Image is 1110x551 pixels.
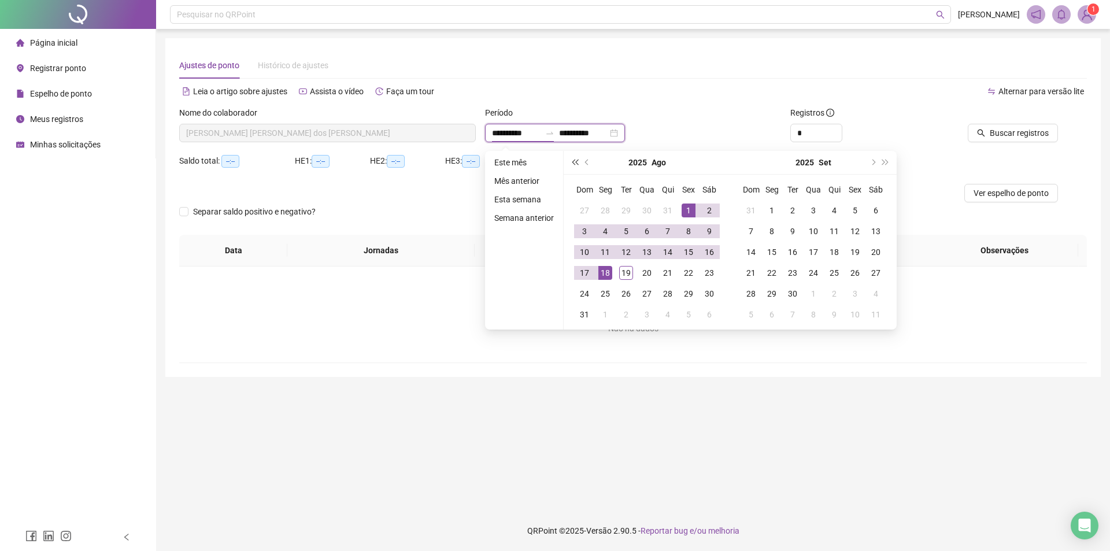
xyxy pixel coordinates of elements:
[765,266,779,280] div: 22
[761,262,782,283] td: 2025-09-22
[619,266,633,280] div: 19
[661,204,675,217] div: 31
[782,304,803,325] td: 2025-10-07
[827,287,841,301] div: 2
[869,308,883,321] div: 11
[43,530,54,542] span: linkedin
[702,266,716,280] div: 23
[657,262,678,283] td: 2025-08-21
[16,90,24,98] span: file
[782,200,803,221] td: 2025-09-02
[682,245,695,259] div: 15
[744,224,758,238] div: 7
[761,179,782,200] th: Seg
[193,87,287,96] span: Leia o artigo sobre ajustes
[619,204,633,217] div: 29
[786,204,800,217] div: 2
[637,200,657,221] td: 2025-07-30
[990,127,1049,139] span: Buscar registros
[637,179,657,200] th: Qua
[827,204,841,217] div: 4
[640,287,654,301] div: 27
[848,224,862,238] div: 12
[786,287,800,301] div: 30
[595,200,616,221] td: 2025-07-28
[803,304,824,325] td: 2025-10-08
[574,242,595,262] td: 2025-08-10
[761,221,782,242] td: 2025-09-08
[977,129,985,137] span: search
[221,155,239,168] span: --:--
[619,287,633,301] div: 26
[652,151,666,174] button: month panel
[657,283,678,304] td: 2025-08-28
[678,304,699,325] td: 2025-09-05
[598,266,612,280] div: 18
[310,87,364,96] span: Assista o vídeo
[595,242,616,262] td: 2025-08-11
[940,244,1069,257] span: Observações
[661,245,675,259] div: 14
[782,221,803,242] td: 2025-09-09
[258,61,328,70] span: Histórico de ajustes
[619,245,633,259] div: 12
[182,87,190,95] span: file-text
[786,266,800,280] div: 23
[699,262,720,283] td: 2025-08-23
[25,530,37,542] span: facebook
[490,211,558,225] li: Semana anterior
[761,304,782,325] td: 2025-10-06
[637,304,657,325] td: 2025-09-03
[678,262,699,283] td: 2025-08-22
[795,151,814,174] button: year panel
[287,235,475,267] th: Jornadas
[312,155,330,168] span: --:--
[598,308,612,321] div: 1
[845,262,865,283] td: 2025-09-26
[803,221,824,242] td: 2025-09-10
[628,151,647,174] button: year panel
[578,308,591,321] div: 31
[806,308,820,321] div: 8
[123,533,131,541] span: left
[179,106,265,119] label: Nome do colaborador
[598,224,612,238] div: 4
[974,187,1049,199] span: Ver espelho de ponto
[998,87,1084,96] span: Alternar para versão lite
[699,200,720,221] td: 2025-08-02
[1078,6,1096,23] img: 47125
[865,221,886,242] td: 2025-09-13
[806,245,820,259] div: 17
[879,151,892,174] button: super-next-year
[806,287,820,301] div: 1
[637,262,657,283] td: 2025-08-20
[741,242,761,262] td: 2025-09-14
[637,221,657,242] td: 2025-08-06
[702,245,716,259] div: 16
[819,151,831,174] button: month panel
[641,526,739,535] span: Reportar bug e/ou melhoria
[827,224,841,238] div: 11
[765,224,779,238] div: 8
[16,39,24,47] span: home
[958,8,1020,21] span: [PERSON_NAME]
[869,204,883,217] div: 6
[761,283,782,304] td: 2025-09-29
[1087,3,1099,15] sup: Atualize o seu contato no menu Meus Dados
[790,106,834,119] span: Registros
[574,262,595,283] td: 2025-08-17
[682,308,695,321] div: 5
[545,128,554,138] span: swap-right
[741,200,761,221] td: 2025-08-31
[865,283,886,304] td: 2025-10-04
[865,200,886,221] td: 2025-09-06
[640,266,654,280] div: 20
[370,154,445,168] div: HE 2:
[30,89,92,98] span: Espelho de ponto
[295,154,370,168] div: HE 1:
[803,242,824,262] td: 2025-09-17
[598,204,612,217] div: 28
[869,245,883,259] div: 20
[803,200,824,221] td: 2025-09-03
[598,287,612,301] div: 25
